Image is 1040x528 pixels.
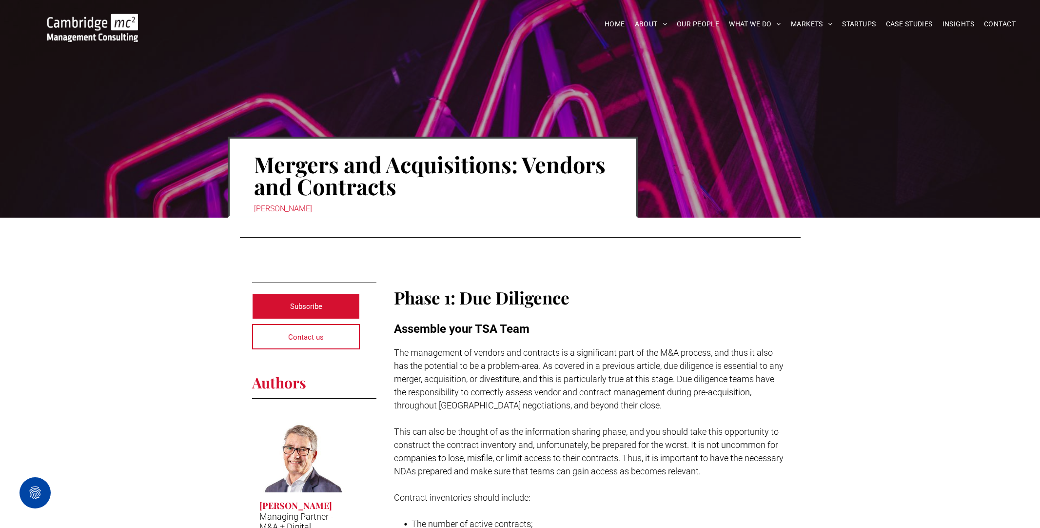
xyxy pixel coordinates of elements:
span: Authors [252,373,306,392]
div: [PERSON_NAME] [254,202,611,216]
span: Contract inventories should include: [394,492,530,503]
span: Subscribe [290,294,322,319]
a: Jeff Owen [252,409,349,492]
img: Go to Homepage [47,14,138,42]
h1: Mergers and Acquisitions: Vendors and Contracts [254,152,611,198]
a: WHAT WE DO [724,17,786,32]
a: INSIGHTS [938,17,979,32]
span: This can also be thought of as the information sharing phase, and you should take this opportunit... [394,426,784,476]
a: ABOUT [630,17,672,32]
a: Your Business Transformed | Cambridge Management Consulting [47,15,138,25]
span: Contact us [288,325,324,349]
a: CONTACT [979,17,1020,32]
span: Assemble your TSA Team [394,322,530,336]
span: The management of vendors and contracts is a significant part of the M&A process, and thus it als... [394,347,784,410]
a: STARTUPS [837,17,881,32]
a: MARKETS [786,17,837,32]
a: CASE STUDIES [881,17,938,32]
a: Contact us [252,324,360,349]
span: Phase 1: Due Diligence [394,286,569,309]
a: HOME [600,17,630,32]
a: OUR PEOPLE [672,17,724,32]
a: Subscribe [252,294,360,319]
h3: [PERSON_NAME] [259,500,332,511]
